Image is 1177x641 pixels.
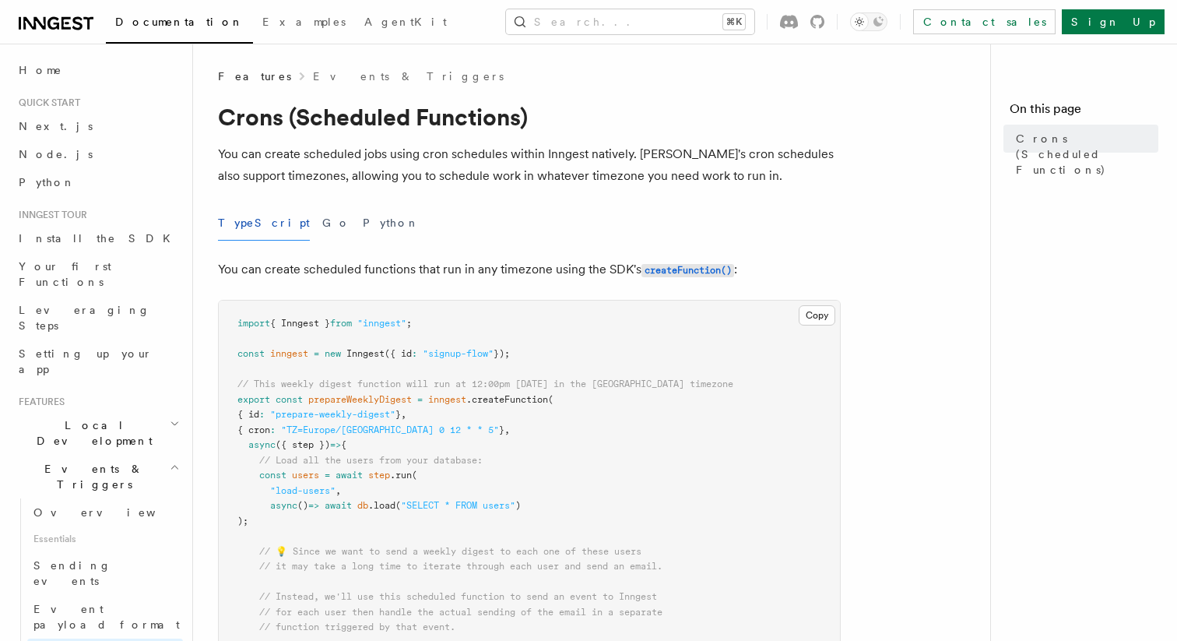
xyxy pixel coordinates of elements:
p: You can create scheduled functions that run in any timezone using the SDK's : [218,259,841,281]
a: Setting up your app [12,340,183,383]
span: step [368,470,390,481]
h4: On this page [1010,100,1158,125]
span: () [297,500,308,511]
span: Sending events [33,559,111,587]
span: ( [395,500,401,511]
span: { cron [237,424,270,435]
span: .run [390,470,412,481]
a: Crons (Scheduled Functions) [1010,125,1158,184]
span: Quick start [12,97,80,109]
span: await [336,470,363,481]
span: Events & Triggers [12,461,170,492]
span: // it may take a long time to iterate through each user and send an email. [259,561,662,572]
span: }); [494,348,510,359]
span: await [325,500,352,511]
span: Documentation [115,16,244,28]
span: Essentials [27,527,183,551]
a: Next.js [12,112,183,140]
span: ( [548,394,553,405]
span: Leveraging Steps [19,304,150,332]
span: // Load all the users from your database: [259,455,483,466]
span: // Instead, we'll use this scheduled function to send an event to Inngest [259,591,657,602]
a: Node.js [12,140,183,168]
button: Search...⌘K [506,9,754,34]
span: => [330,439,341,450]
span: : [259,409,265,420]
span: Home [19,62,62,78]
button: Events & Triggers [12,455,183,498]
button: Copy [799,305,835,326]
span: async [248,439,276,450]
span: import [237,318,270,329]
span: ; [406,318,412,329]
a: Your first Functions [12,252,183,296]
span: { id [237,409,259,420]
span: Setting up your app [19,347,153,375]
kbd: ⌘K [723,14,745,30]
a: Overview [27,498,183,527]
a: Sign Up [1062,9,1165,34]
a: Events & Triggers [313,69,504,84]
span: : [412,348,417,359]
span: Examples [262,16,346,28]
button: Python [363,206,420,241]
span: ({ id [385,348,412,359]
span: AgentKit [364,16,447,28]
a: Sending events [27,551,183,595]
a: Event payload format [27,595,183,639]
span: ({ step }) [276,439,330,450]
button: TypeScript [218,206,310,241]
span: ) [515,500,521,511]
span: Inngest tour [12,209,87,221]
span: = [417,394,423,405]
span: // for each user then handle the actual sending of the email in a separate [259,607,662,618]
span: async [270,500,297,511]
span: const [237,348,265,359]
span: Features [218,69,291,84]
span: prepareWeeklyDigest [308,394,412,405]
span: Local Development [12,417,170,449]
span: Inngest [346,348,385,359]
span: , [504,424,510,435]
a: createFunction() [641,262,734,276]
span: Next.js [19,120,93,132]
span: "prepare-weekly-digest" [270,409,395,420]
a: Install the SDK [12,224,183,252]
span: } [499,424,504,435]
span: const [276,394,303,405]
span: Overview [33,506,194,519]
span: users [292,470,319,481]
span: Crons (Scheduled Functions) [1016,131,1158,178]
span: , [401,409,406,420]
span: "TZ=Europe/[GEOGRAPHIC_DATA] 0 12 * * 5" [281,424,499,435]
span: = [325,470,330,481]
span: } [395,409,401,420]
h1: Crons (Scheduled Functions) [218,103,841,131]
a: Documentation [106,5,253,44]
code: createFunction() [641,264,734,277]
p: You can create scheduled jobs using cron schedules within Inngest natively. [PERSON_NAME]'s cron ... [218,143,841,187]
button: Go [322,206,350,241]
span: "SELECT * FROM users" [401,500,515,511]
a: Leveraging Steps [12,296,183,340]
span: // This weekly digest function will run at 12:00pm [DATE] in the [GEOGRAPHIC_DATA] timezone [237,379,733,389]
span: = [314,348,319,359]
span: "signup-flow" [423,348,494,359]
span: => [308,500,319,511]
a: Python [12,168,183,196]
span: "load-users" [270,485,336,496]
span: { [341,439,346,450]
span: from [330,318,352,329]
span: new [325,348,341,359]
span: Your first Functions [19,260,111,288]
span: "inngest" [357,318,406,329]
span: // function triggered by that event. [259,622,455,632]
span: Event payload format [33,603,180,631]
a: Contact sales [913,9,1056,34]
span: , [336,485,341,496]
span: ); [237,516,248,527]
span: ( [412,470,417,481]
span: .createFunction [466,394,548,405]
button: Toggle dark mode [850,12,887,31]
a: AgentKit [355,5,456,42]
